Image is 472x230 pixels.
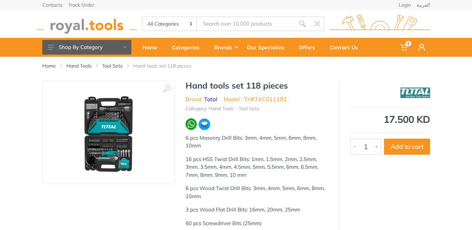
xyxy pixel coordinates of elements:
a: Total [204,96,217,103]
li: Brand : [186,95,217,103]
a: Contact Us [325,38,368,57]
li: Category: Hand Tools - Tool Sets [186,105,259,112]
img: royal.tools Logo [37,14,137,34]
select: Category [143,17,197,30]
a: Categories [167,38,209,57]
img: Royal Tools - Hand tools set 118 pieces [65,88,153,176]
li: Model : THKTAC011182 [224,95,287,103]
a: العربية [416,2,430,7]
div: 17.500 KD [350,114,430,124]
a: Track Order [68,2,94,7]
img: royal.tools Logo [330,14,430,34]
img: Total [400,84,430,102]
a: Our Specialize [242,38,294,57]
a: Home [42,62,56,69]
div: Brands [209,40,242,55]
a: Tool Sets [102,62,123,69]
div: Offers [294,40,325,55]
a: Home [138,38,167,57]
div: Home [138,40,167,55]
p: 3 pcs Wood Flat Drill Bits: 16mm, 20mm, 25mm [186,206,329,214]
a: Hand Tools [66,62,92,69]
nav: breadcrumb [42,62,430,69]
h1: Hand tools set 118 pieces [186,81,329,91]
a: Offers [294,38,325,57]
a: Login [399,2,411,7]
button: Add to cart [384,139,430,155]
div: Contact Us [325,40,368,55]
a: Contacts [42,2,63,7]
div: Our Specialize [242,40,294,55]
img: ma.webp [198,118,211,131]
img: wa.webp [186,118,197,130]
div: Categories [167,40,209,55]
a: 0 [395,38,413,57]
p: 6 pcs Masonry Drill Bits: 3mm, 4mm, 5mm, 6mm, 8mm, 10mm [186,134,329,150]
p: 6 pcs Wood Twist Drill Bits: 3mm, 4mm, 5mm, 6mm, 8mm, 10mm [186,184,329,200]
button: Shop By Category [42,40,131,55]
li: Hand tools set 118 pieces [133,62,202,69]
span: 0 [406,41,411,46]
p: 60 pcs Screwdriver Bits (25mm) [186,219,329,228]
p: 16 pcs HSS Twist Drill Bits: 1mm, 1.5mm, 2mm, 2.5mm, 3mm, 3.5mm, 4mm, 4.5mm, 5mm, 5.5mm, 6mm, 6.5... [186,155,329,179]
input: Site search [197,16,295,31]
